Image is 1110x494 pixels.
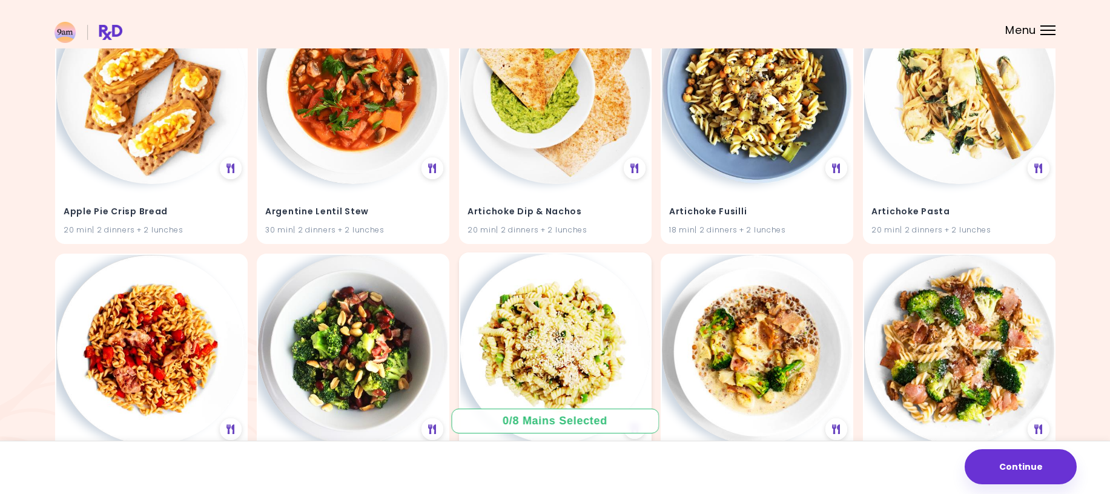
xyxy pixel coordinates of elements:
div: See Meal Plan [219,418,241,440]
span: Menu [1005,25,1036,36]
div: See Meal Plan [421,157,443,179]
div: See Meal Plan [825,418,847,440]
img: RxDiet [55,22,122,43]
button: Continue [965,449,1077,484]
div: 20 min | 2 dinners + 2 lunches [467,224,643,235]
div: See Meal Plan [623,157,645,179]
h4: Artichoke Fusilli [669,202,845,222]
div: 18 min | 2 dinners + 2 lunches [669,224,845,235]
div: 30 min | 2 dinners + 2 lunches [265,224,441,235]
div: See Meal Plan [1027,418,1049,440]
div: See Meal Plan [1027,157,1049,179]
div: See Meal Plan [825,157,847,179]
div: 20 min | 2 dinners + 2 lunches [64,224,239,235]
h4: Apple Pie Crisp Bread [64,202,239,222]
div: See Meal Plan [219,157,241,179]
div: 0 / 8 Mains Selected [494,413,616,429]
div: See Meal Plan [421,418,443,440]
h4: Artichoke Dip & Nachos [467,202,643,222]
div: 20 min | 2 dinners + 2 lunches [871,224,1047,235]
h4: Artichoke Pasta [871,202,1047,222]
h4: Argentine Lentil Stew [265,202,441,222]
